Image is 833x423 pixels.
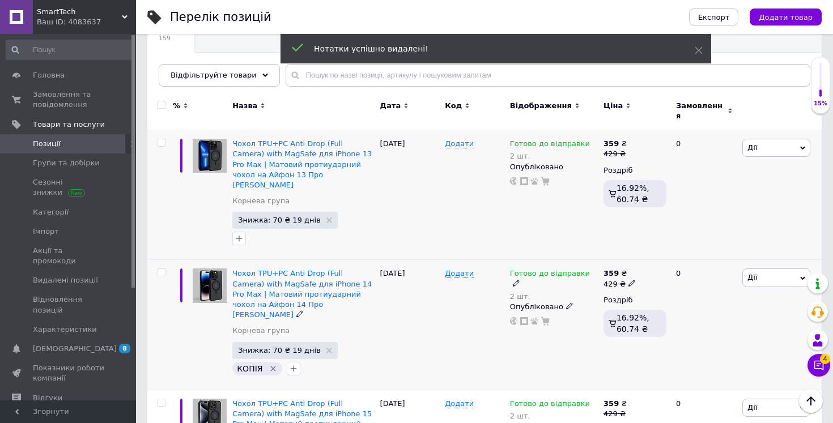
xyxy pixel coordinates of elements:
[510,292,598,301] div: 2 шт.
[603,399,619,408] b: 359
[759,13,813,22] span: Додати товар
[33,70,65,80] span: Головна
[445,269,474,278] span: Додати
[510,302,598,312] div: Опубліковано
[173,101,180,111] span: %
[807,354,830,377] button: Чат з покупцем4
[159,34,172,42] span: 159
[669,130,739,260] div: 0
[603,139,627,149] div: ₴
[238,347,321,354] span: Знижка: 70 ₴ 19 днів
[193,268,227,302] img: Чехол TPU+PC Anti Drop (Full Camera) with MagSafe для iPhone 14 Pro Max | Матовый противоударный ...
[747,273,757,281] span: Дії
[33,227,59,237] span: Імпорт
[603,139,619,148] b: 359
[669,260,739,390] div: 0
[750,8,822,25] button: Додати товар
[170,11,271,23] div: Перелік позицій
[193,139,227,173] img: Чехол TPU+PC Anti Drop (Full Camera) with MagSafe для iPhone 13 Pro Max | Матовый противоударный ...
[510,399,590,411] span: Готово до відправки
[510,412,590,420] div: 2 шт.
[445,101,462,111] span: Код
[232,139,372,189] a: Чохол TPU+PC Anti Drop (Full Camera) with MagSafe для iPhone 13 Pro Max | Матовий протиударний чо...
[445,399,474,408] span: Додати
[377,130,443,260] div: [DATE]
[232,196,290,206] a: Корнева група
[37,7,122,17] span: SmartTech
[747,403,757,412] span: Дії
[37,17,136,27] div: Ваш ID: 4083637
[676,101,725,121] span: Замовлення
[603,165,666,176] div: Роздріб
[33,246,105,266] span: Акції та промокоди
[238,216,321,224] span: Знижка: 70 ₴ 19 днів
[6,40,134,60] input: Пошук
[33,324,97,335] span: Характеристики
[689,8,739,25] button: Експорт
[617,313,649,334] span: 16.92%, 60.74 ₴
[33,363,105,383] span: Показники роботи компанії
[617,183,649,204] span: 16.92%, 60.74 ₴
[237,364,262,373] span: КОПІЯ
[510,139,590,151] span: Готово до відправки
[232,326,290,336] a: Корнева група
[603,101,623,111] span: Ціна
[799,389,823,413] button: Наверх
[33,89,105,110] span: Замовлення та повідомлення
[232,269,372,319] a: Чохол TPU+PC Anti Drop (Full Camera) with MagSafe для iPhone 14 Pro Max | Матовий протиударний чо...
[33,207,69,217] span: Категорії
[445,139,474,148] span: Додати
[33,119,105,130] span: Товари та послуги
[269,364,278,373] svg: Видалити мітку
[33,158,100,168] span: Групи та добірки
[603,409,627,419] div: 429 ₴
[33,294,105,315] span: Відновлення позицій
[33,139,61,149] span: Позиції
[510,101,572,111] span: Відображення
[603,295,666,305] div: Роздріб
[510,152,590,160] div: 2 шт.
[603,279,636,289] div: 429 ₴
[171,71,257,79] span: Відфільтруйте товари
[314,43,666,54] div: Нотатки успішно видалені!
[603,399,627,409] div: ₴
[380,101,401,111] span: Дата
[33,393,62,403] span: Відгуки
[33,275,98,285] span: Видалені позиції
[603,268,636,279] div: ₴
[377,260,443,390] div: [DATE]
[698,13,730,22] span: Експорт
[33,344,117,354] span: [DEMOGRAPHIC_DATA]
[747,143,757,152] span: Дії
[811,100,830,108] div: 15%
[119,344,130,353] span: 8
[286,64,810,87] input: Пошук по назві позиції, артикулу і пошуковим запитам
[510,269,590,281] span: Готово до відправки
[33,177,105,198] span: Сезонні знижки
[820,354,830,364] span: 4
[603,149,627,159] div: 429 ₴
[603,269,619,277] b: 359
[232,101,257,111] span: Назва
[510,162,598,172] div: Опубліковано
